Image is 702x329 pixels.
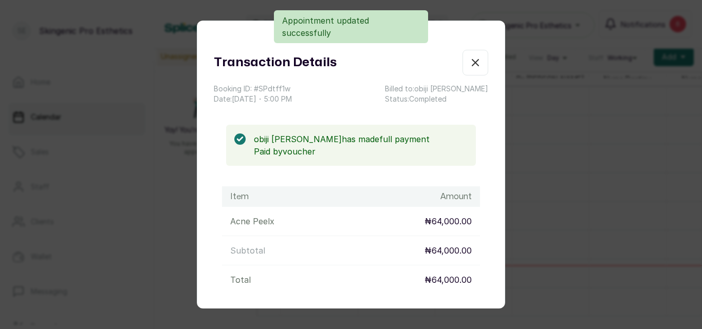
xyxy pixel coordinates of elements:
[214,94,292,104] p: Date: [DATE] ・ 5:00 PM
[230,215,274,227] p: Acne Peel x
[230,190,249,203] h1: Item
[254,133,468,145] p: obiji [PERSON_NAME] has made full payment
[230,274,251,286] p: Total
[214,53,337,72] h1: Transaction Details
[440,190,472,203] h1: Amount
[424,215,472,227] p: ₦64,000.00
[385,84,488,94] p: Billed to: obiji [PERSON_NAME]
[230,244,265,257] p: Subtotal
[282,14,420,39] p: Appointment updated successfully
[424,244,472,257] p: ₦64,000.00
[214,84,292,94] p: Booking ID: # SPdtff1w
[424,274,472,286] p: ₦64,000.00
[385,94,488,104] p: Status: Completed
[254,145,468,158] p: Paid by voucher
